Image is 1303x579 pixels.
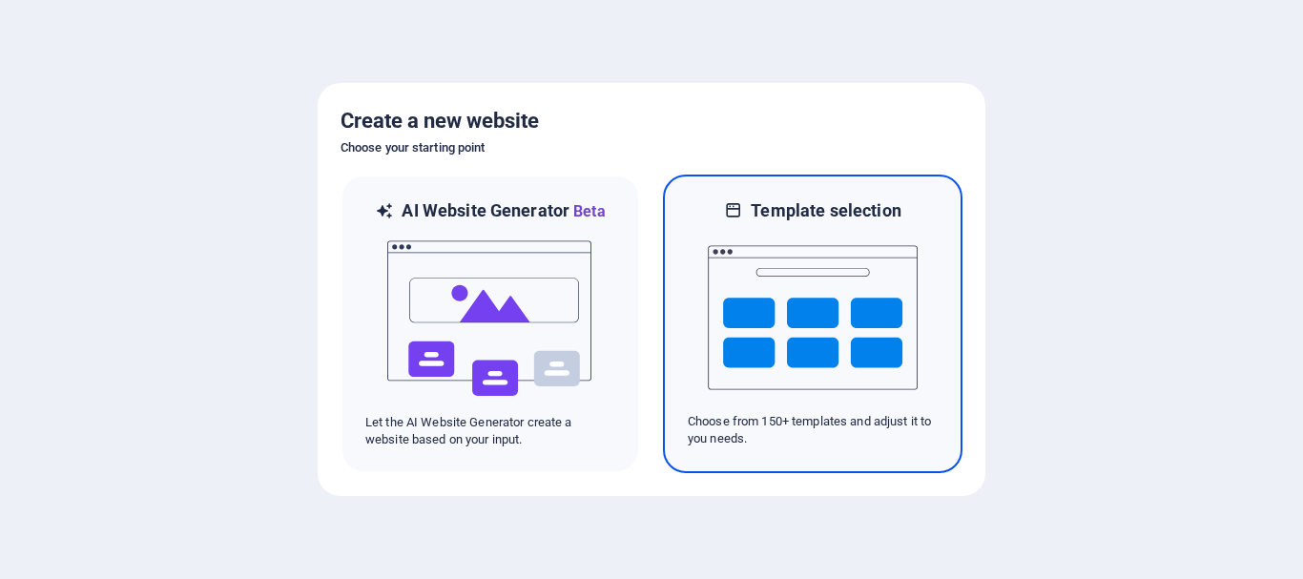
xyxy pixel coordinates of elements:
p: Let the AI Website Generator create a website based on your input. [365,414,615,448]
h6: AI Website Generator [402,199,605,223]
p: Choose from 150+ templates and adjust it to you needs. [688,413,938,447]
div: AI Website GeneratorBetaaiLet the AI Website Generator create a website based on your input. [341,175,640,473]
div: Template selectionChoose from 150+ templates and adjust it to you needs. [663,175,962,473]
h6: Template selection [751,199,900,222]
img: ai [385,223,595,414]
h5: Create a new website [341,106,962,136]
h6: Choose your starting point [341,136,962,159]
span: Beta [569,202,606,220]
